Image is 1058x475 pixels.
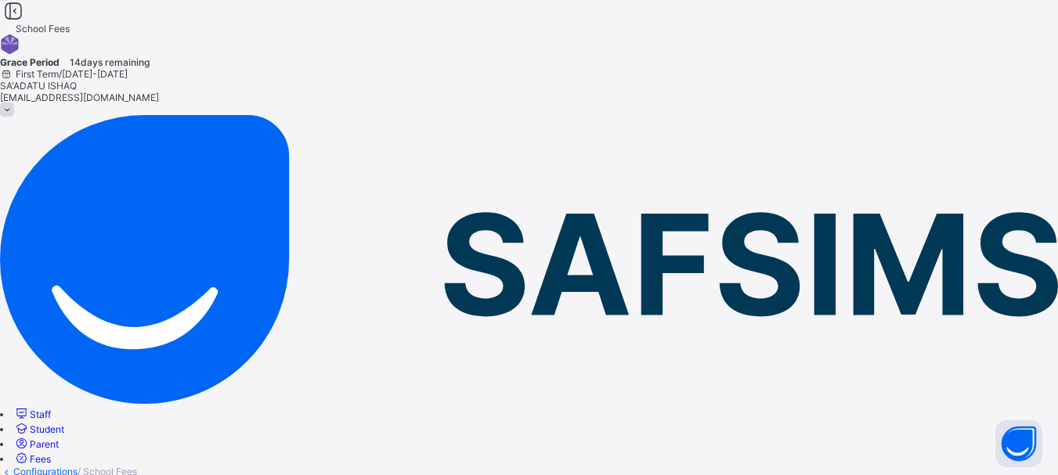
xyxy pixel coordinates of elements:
span: 14 days remaining [70,56,150,68]
span: Fees [30,453,51,465]
span: Staff [30,408,51,420]
a: Parent [13,438,59,450]
button: Open asap [995,420,1042,467]
span: Parent [30,438,59,450]
span: Student [30,423,64,435]
a: Student [13,423,64,435]
span: School Fees [16,23,70,34]
a: Staff [13,408,51,420]
a: Fees [13,453,51,465]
